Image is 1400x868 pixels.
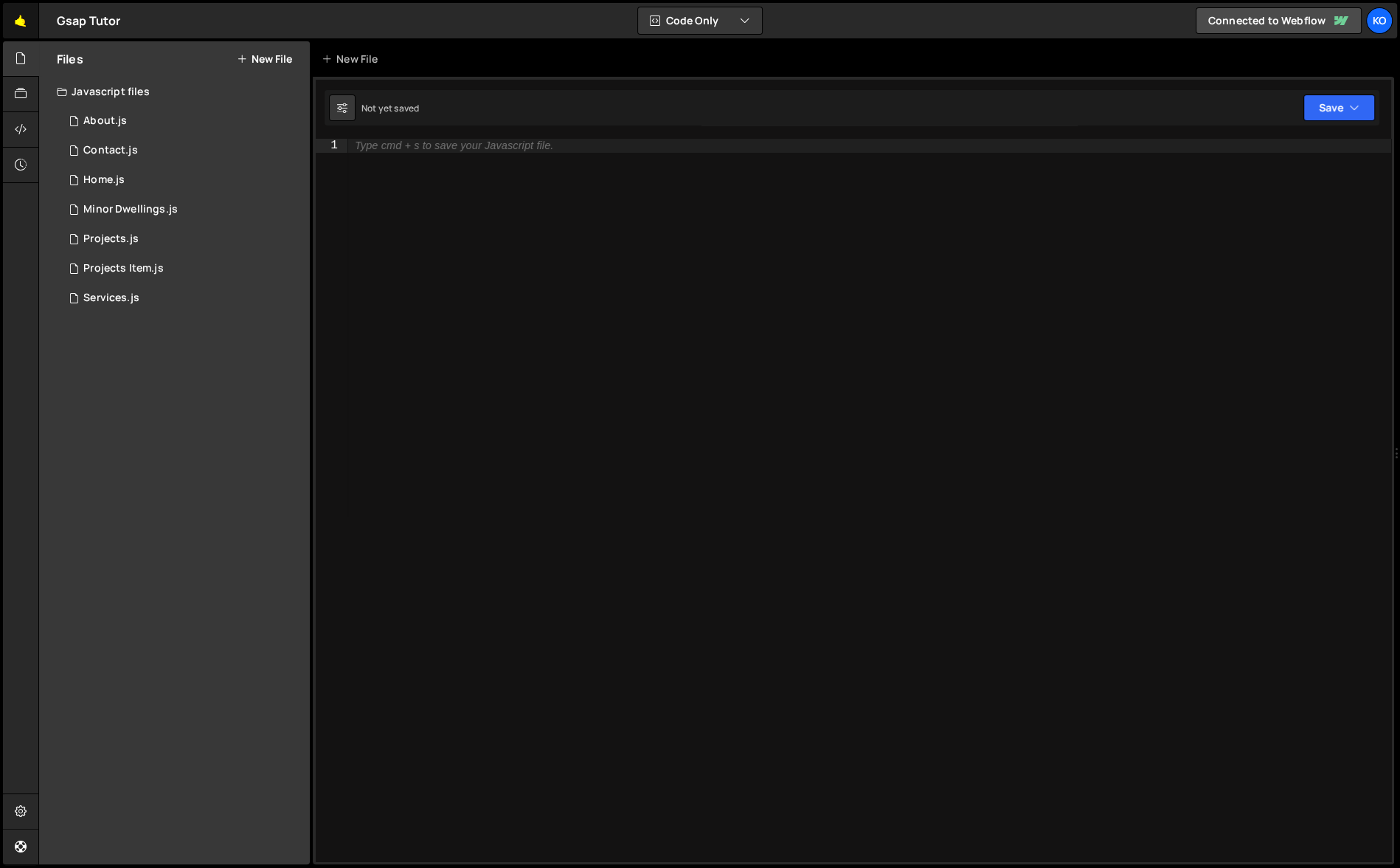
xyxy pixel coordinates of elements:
a: Ko [1366,7,1393,34]
div: 6927/43814.js [57,165,310,195]
h2: Files [57,51,83,67]
div: 6927/43813.js [57,224,310,254]
div: Home.js [83,173,125,187]
div: 6927/43811.js [57,195,310,224]
div: Services.js [83,292,139,305]
a: Connected to Webflow [1196,7,1362,34]
div: Minor Dwellings.js [83,203,178,216]
div: 6927/43820.js [57,254,310,283]
div: New File [322,52,384,66]
div: 6927/43812.js [57,283,310,313]
div: Gsap Tutor [57,12,121,30]
button: Code Only [638,7,762,34]
div: About.js [83,114,127,128]
div: Not yet saved [361,102,419,114]
div: Projects.js [83,232,139,246]
div: Javascript files [39,77,310,106]
div: 1 [316,139,347,153]
div: Type cmd + s to save your Javascript file. [355,139,553,152]
button: New File [237,53,292,65]
a: 🤙 [3,3,39,38]
button: Save [1303,94,1375,121]
div: 6927/43809.js [57,136,310,165]
div: 6927/43810.js [57,106,310,136]
div: Projects Item.js [83,262,164,275]
div: Contact.js [83,144,138,157]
